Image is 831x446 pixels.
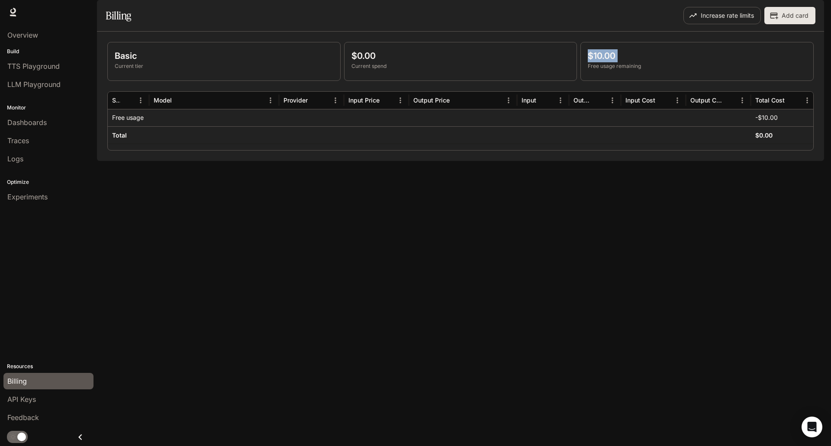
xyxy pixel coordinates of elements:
[606,94,619,107] button: Menu
[802,417,822,437] div: Open Intercom Messenger
[309,94,322,107] button: Sort
[380,94,393,107] button: Sort
[690,96,722,104] div: Output Cost
[522,96,536,104] div: Input
[264,94,277,107] button: Menu
[671,94,684,107] button: Menu
[351,49,570,62] p: $0.00
[351,62,570,70] p: Current spend
[348,96,380,104] div: Input Price
[115,49,333,62] p: Basic
[588,49,806,62] p: $10.00
[723,94,736,107] button: Sort
[173,94,186,107] button: Sort
[764,7,815,24] button: Add card
[573,96,592,104] div: Output
[656,94,669,107] button: Sort
[736,94,749,107] button: Menu
[112,96,120,104] div: Service
[112,131,127,140] h6: Total
[755,113,778,122] p: -$10.00
[588,62,806,70] p: Free usage remaining
[106,7,131,24] h1: Billing
[537,94,550,107] button: Sort
[502,94,515,107] button: Menu
[154,96,172,104] div: Model
[115,62,333,70] p: Current tier
[625,96,655,104] div: Input Cost
[329,94,342,107] button: Menu
[786,94,799,107] button: Sort
[593,94,606,107] button: Sort
[683,7,761,24] button: Increase rate limits
[554,94,567,107] button: Menu
[134,94,147,107] button: Menu
[121,94,134,107] button: Sort
[755,131,773,140] h6: $0.00
[413,96,450,104] div: Output Price
[801,94,814,107] button: Menu
[394,94,407,107] button: Menu
[112,113,144,122] p: Free usage
[283,96,308,104] div: Provider
[451,94,464,107] button: Sort
[755,96,785,104] div: Total Cost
